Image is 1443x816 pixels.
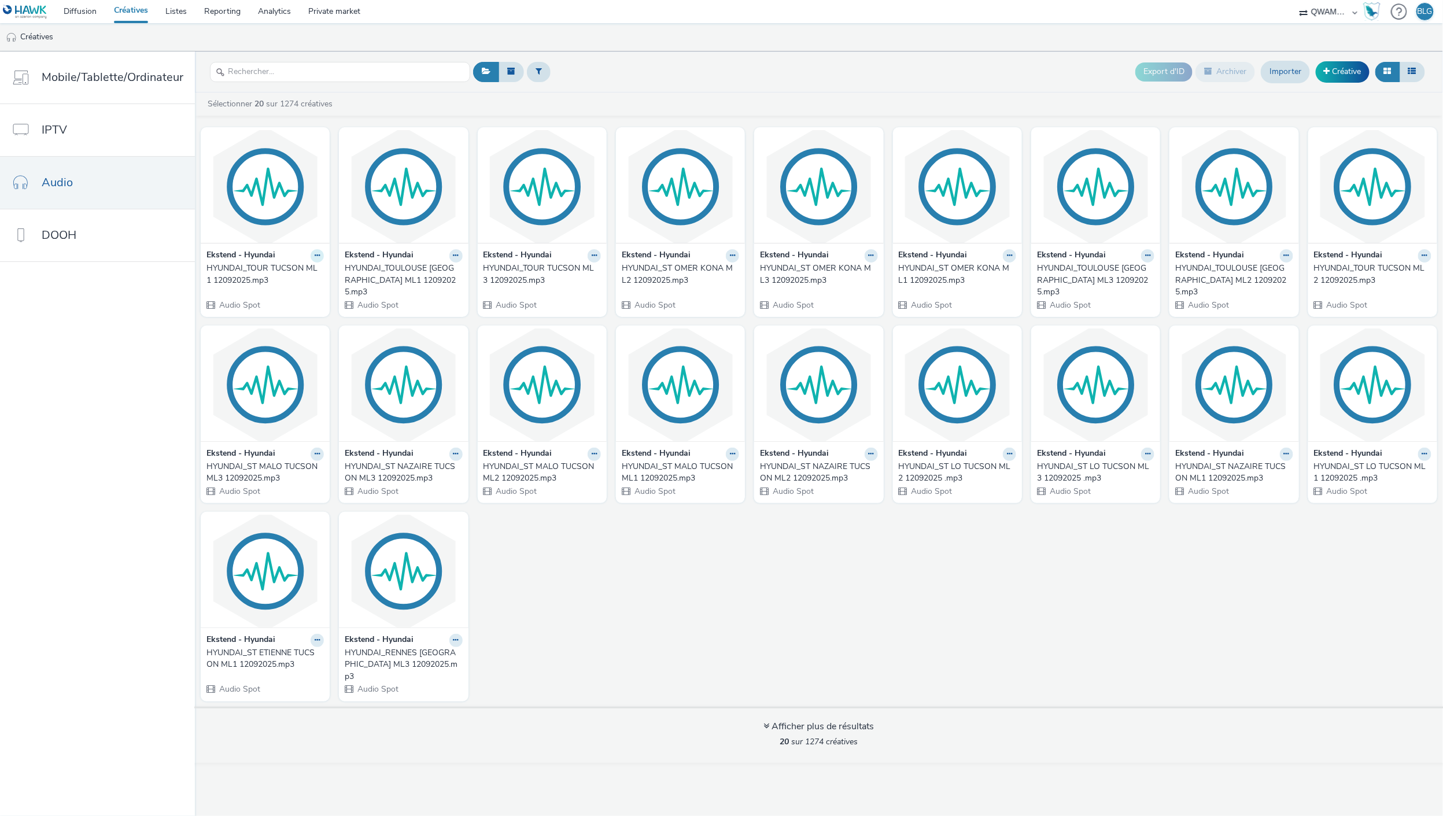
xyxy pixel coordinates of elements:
img: HYUNDAI_ST MALO TUCSON ML2 12092025.mp3 visual [481,328,604,441]
a: HYUNDAI_TOUR TUCSON ML1 12092025.mp3 [206,263,324,286]
strong: Ekstend - Hyundai [1314,448,1383,461]
img: HYUNDAI_TOULOUSE NORD TUCSON ML3 12092025.mp3 visual [1034,130,1157,243]
strong: Ekstend - Hyundai [345,448,414,461]
button: Export d'ID [1135,62,1193,81]
div: HYUNDAI_TOULOUSE [GEOGRAPHIC_DATA] ML2 12092025.mp3 [1175,263,1288,298]
div: HYUNDAI_ST NAZAIRE TUCSON ML3 12092025.mp3 [345,461,457,485]
a: HYUNDAI_ST ETIENNE TUCSON ML1 12092025.mp3 [206,647,324,671]
strong: Ekstend - Hyundai [1037,448,1106,461]
span: Audio Spot [356,684,398,695]
div: HYUNDAI_ST OMER KONA ML1 12092025.mp3 [899,263,1012,286]
strong: Ekstend - Hyundai [760,448,829,461]
strong: Ekstend - Hyundai [206,448,275,461]
span: Audio Spot [218,300,260,311]
span: Audio Spot [1326,300,1368,311]
span: Audio Spot [356,300,398,311]
a: HYUNDAI_ST OMER KONA ML1 12092025.mp3 [899,263,1016,286]
span: Audio Spot [1049,486,1091,497]
div: HYUNDAI_ST MALO TUCSON ML2 12092025.mp3 [484,461,596,485]
a: HYUNDAI_ST MALO TUCSON ML3 12092025.mp3 [206,461,324,485]
img: HYUNDAI_RENNES TUCSON ML3 12092025.mp3 visual [342,515,465,627]
a: HYUNDAI_TOULOUSE [GEOGRAPHIC_DATA] ML1 12092025.mp3 [345,263,462,298]
span: Mobile/Tablette/Ordinateur [42,69,183,86]
button: Grille [1375,62,1400,82]
span: Audio Spot [495,486,537,497]
strong: Ekstend - Hyundai [1175,448,1244,461]
div: HYUNDAI_ST MALO TUCSON ML3 12092025.mp3 [206,461,319,485]
div: HYUNDAI_ST ETIENNE TUCSON ML1 12092025.mp3 [206,647,319,671]
strong: Ekstend - Hyundai [899,249,968,263]
button: Archiver [1195,62,1255,82]
div: BLG [1418,3,1433,20]
a: HYUNDAI_ST MALO TUCSON ML1 12092025.mp3 [622,461,739,485]
span: Audio Spot [1187,486,1229,497]
strong: Ekstend - Hyundai [484,249,552,263]
strong: Ekstend - Hyundai [1175,249,1244,263]
div: HYUNDAI_ST OMER KONA ML2 12092025.mp3 [622,263,735,286]
a: Créative [1316,61,1370,82]
img: HYUNDAI_TOUR TUCSON ML2 12092025.mp3 visual [1311,130,1434,243]
a: HYUNDAI_TOUR TUCSON ML3 12092025.mp3 [484,263,601,286]
a: HYUNDAI_RENNES [GEOGRAPHIC_DATA] ML3 12092025.mp3 [345,647,462,682]
div: HYUNDAI_ST NAZAIRE TUCSON ML1 12092025.mp3 [1175,461,1288,485]
a: HYUNDAI_TOULOUSE [GEOGRAPHIC_DATA] ML2 12092025.mp3 [1175,263,1293,298]
strong: 20 [254,98,264,109]
span: Audio Spot [1187,300,1229,311]
a: HYUNDAI_ST MALO TUCSON ML2 12092025.mp3 [484,461,601,485]
strong: Ekstend - Hyundai [622,448,691,461]
img: HYUNDAI_TOULOUSE NORD TUCSON ML2 12092025.mp3 visual [1172,130,1296,243]
button: Liste [1400,62,1425,82]
img: HYUNDAI_ST NAZAIRE TUCSON ML3 12092025.mp3 visual [342,328,465,441]
span: Audio Spot [1326,486,1368,497]
div: HYUNDAI_TOULOUSE [GEOGRAPHIC_DATA] ML3 12092025.mp3 [1037,263,1150,298]
span: Audio Spot [633,300,676,311]
img: HYUNDAI_ST OMER KONA ML1 12092025.mp3 visual [896,130,1019,243]
img: undefined Logo [3,5,47,19]
a: HYUNDAI_TOULOUSE [GEOGRAPHIC_DATA] ML3 12092025.mp3 [1037,263,1154,298]
img: HYUNDAI_ST OMER KONA ML3 12092025.mp3 visual [757,130,880,243]
strong: Ekstend - Hyundai [345,249,414,263]
span: Audio Spot [633,486,676,497]
strong: Ekstend - Hyundai [1037,249,1106,263]
a: HYUNDAI_ST LO TUCSON ML1 12092025 .mp3 [1314,461,1431,485]
img: HYUNDAI_ST OMER KONA ML2 12092025.mp3 visual [619,130,742,243]
img: Hawk Academy [1363,2,1381,21]
img: HYUNDAI_ST MALO TUCSON ML1 12092025.mp3 visual [619,328,742,441]
span: Audio Spot [1049,300,1091,311]
div: HYUNDAI_ST LO TUCSON ML2 12092025 .mp3 [899,461,1012,485]
a: HYUNDAI_ST NAZAIRE TUCSON ML2 12092025.mp3 [760,461,877,485]
a: HYUNDAI_ST NAZAIRE TUCSON ML1 12092025.mp3 [1175,461,1293,485]
span: sur 1274 créatives [780,736,858,747]
span: Audio Spot [772,486,814,497]
span: Audio Spot [218,486,260,497]
strong: Ekstend - Hyundai [899,448,968,461]
a: HYUNDAI_ST NAZAIRE TUCSON ML3 12092025.mp3 [345,461,462,485]
span: DOOH [42,227,76,243]
div: HYUNDAI_TOULOUSE [GEOGRAPHIC_DATA] ML1 12092025.mp3 [345,263,457,298]
img: HYUNDAI_ST NAZAIRE TUCSON ML1 12092025.mp3 visual [1172,328,1296,441]
img: HYUNDAI_ST MALO TUCSON ML3 12092025.mp3 visual [204,328,327,441]
strong: Ekstend - Hyundai [484,448,552,461]
div: HYUNDAI_TOUR TUCSON ML2 12092025.mp3 [1314,263,1427,286]
span: Audio Spot [910,300,953,311]
strong: Ekstend - Hyundai [206,249,275,263]
img: HYUNDAI_ST LO TUCSON ML3 12092025 .mp3 visual [1034,328,1157,441]
a: HYUNDAI_ST OMER KONA ML3 12092025.mp3 [760,263,877,286]
strong: Ekstend - Hyundai [622,249,691,263]
div: Afficher plus de résultats [764,720,874,733]
strong: Ekstend - Hyundai [206,634,275,647]
strong: Ekstend - Hyundai [345,634,414,647]
a: HYUNDAI_TOUR TUCSON ML2 12092025.mp3 [1314,263,1431,286]
a: Sélectionner sur 1274 créatives [206,98,337,109]
img: HYUNDAI_TOUR TUCSON ML3 12092025.mp3 visual [481,130,604,243]
img: HYUNDAI_ST ETIENNE TUCSON ML1 12092025.mp3 visual [204,515,327,627]
div: HYUNDAI_RENNES [GEOGRAPHIC_DATA] ML3 12092025.mp3 [345,647,457,682]
strong: Ekstend - Hyundai [760,249,829,263]
span: Audio Spot [910,486,953,497]
span: IPTV [42,121,67,138]
strong: Ekstend - Hyundai [1314,249,1383,263]
a: Hawk Academy [1363,2,1385,21]
span: Audio Spot [495,300,537,311]
a: Importer [1261,61,1310,83]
